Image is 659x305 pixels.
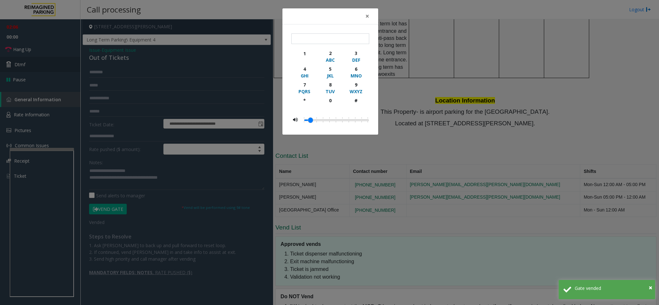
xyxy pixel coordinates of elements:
div: 8 [321,81,339,88]
button: 4GHI [291,64,317,80]
button: 2ABC [317,49,343,64]
div: WXYZ [347,88,365,95]
li: 0.15 [320,116,326,124]
li: 0.35 [346,116,352,124]
li: 0.25 [333,116,339,124]
button: 9WXYZ [343,80,369,96]
span: × [649,283,652,292]
li: 0.4 [352,116,359,124]
button: 7PQRS [291,80,317,96]
span: × [365,12,369,21]
button: 5JKL [317,64,343,80]
button: 6MNO [343,64,369,80]
div: MNO [347,72,365,79]
div: 2 [321,50,339,57]
button: 8TUV [317,80,343,96]
button: Close [361,8,374,24]
div: 3 [347,50,365,57]
a: Drag [308,118,313,123]
div: 5 [321,66,339,72]
li: 0 [304,116,307,124]
div: # [347,97,365,104]
li: 0.3 [339,116,346,124]
div: 1 [296,50,313,57]
div: 7 [296,81,313,88]
div: PQRS [296,88,313,95]
button: Close [649,283,652,292]
li: 0.05 [307,116,314,124]
li: 0.1 [314,116,320,124]
button: # [343,96,369,111]
button: 1 [291,49,317,64]
div: 0 [321,97,339,104]
li: 0.2 [326,116,333,124]
button: 0 [317,96,343,111]
div: 4 [296,66,313,72]
li: 0.5 [365,116,368,124]
div: TUV [321,88,339,95]
button: 3DEF [343,49,369,64]
div: GHI [296,72,313,79]
div: Gate vended [575,285,650,292]
li: 0.45 [359,116,365,124]
div: 9 [347,81,365,88]
div: DEF [347,57,365,63]
div: 6 [347,66,365,72]
div: JKL [321,72,339,79]
div: ABC [321,57,339,63]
